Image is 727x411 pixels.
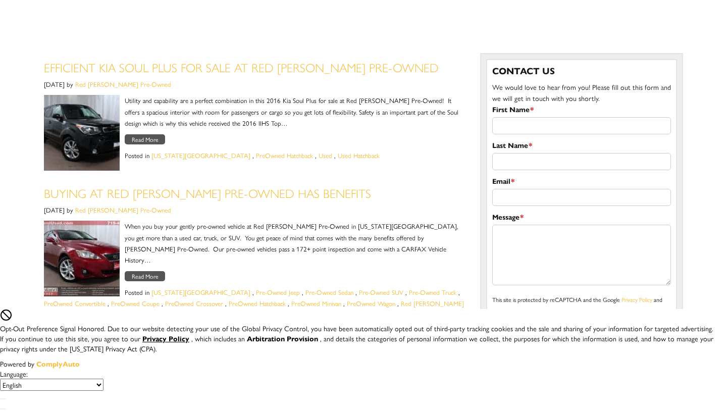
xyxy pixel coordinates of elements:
[492,82,671,103] span: We would love to hear from you! Please fill out this form and we will get in touch with you shortly.
[67,205,73,215] span: by
[492,211,524,222] label: Message
[621,295,652,304] a: Privacy Policy
[492,295,662,316] small: This site is protected by reCAPTCHA and the Google and apply.
[492,139,532,150] label: Last Name
[492,104,534,115] label: First Name
[125,271,165,281] a: Read More
[409,287,456,297] a: Pre-Owned Truck
[44,298,106,308] a: PreOwned Convertible
[44,95,120,171] img: Efficient 2016 Kia Soul Plus for sale
[229,298,286,308] a: PreOwned Hatchback
[338,150,380,160] a: Used Hatchback
[44,59,439,76] a: Efficient Kia Soul Plus For Sale at Red [PERSON_NAME] Pre-Owned
[142,333,189,343] u: Privacy Policy
[125,134,165,144] a: Read More
[492,65,671,76] h3: Contact Us
[151,150,250,160] a: [US_STATE][GEOGRAPHIC_DATA]
[44,221,465,265] p: When you buy your gently pre-owned vehicle at Red [PERSON_NAME] Pre-Owned in [US_STATE][GEOGRAPHI...
[44,79,65,89] span: [DATE]
[291,298,341,308] a: PreOwned Minivan
[305,287,353,297] a: Pre-Owned Sedan
[44,150,465,161] div: Posted in , , ,
[44,205,65,215] span: [DATE]
[165,298,223,308] a: PreOwned Crossover
[44,287,465,320] div: Posted in , , , , , , , , , , , ,
[67,79,73,89] span: by
[36,358,80,369] a: ComplyAuto
[75,205,171,215] a: Red [PERSON_NAME] Pre-Owned
[256,150,313,160] a: PreOwned Hatchback
[492,306,531,316] a: Terms of Service
[142,333,191,343] a: Privacy Policy
[151,287,250,297] a: [US_STATE][GEOGRAPHIC_DATA]
[256,287,300,297] a: Pre-Owned Jeep
[359,287,403,297] a: Pre-Owned SUV
[44,184,371,201] a: Buying at Red [PERSON_NAME] Pre-Owned Has Benefits
[44,95,465,128] p: Utility and capability are a perfect combination in this 2016 Kia Soul Plus for sale at Red [PERS...
[44,221,120,296] img: Super selection of quality pre-owned vehicles
[247,333,318,343] strong: Arbitration Provision
[111,298,160,308] a: PreOwned Coupe
[492,175,514,186] label: Email
[347,298,395,308] a: PreOwned Wagon
[319,150,332,160] a: Used
[75,79,171,89] a: Red [PERSON_NAME] Pre-Owned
